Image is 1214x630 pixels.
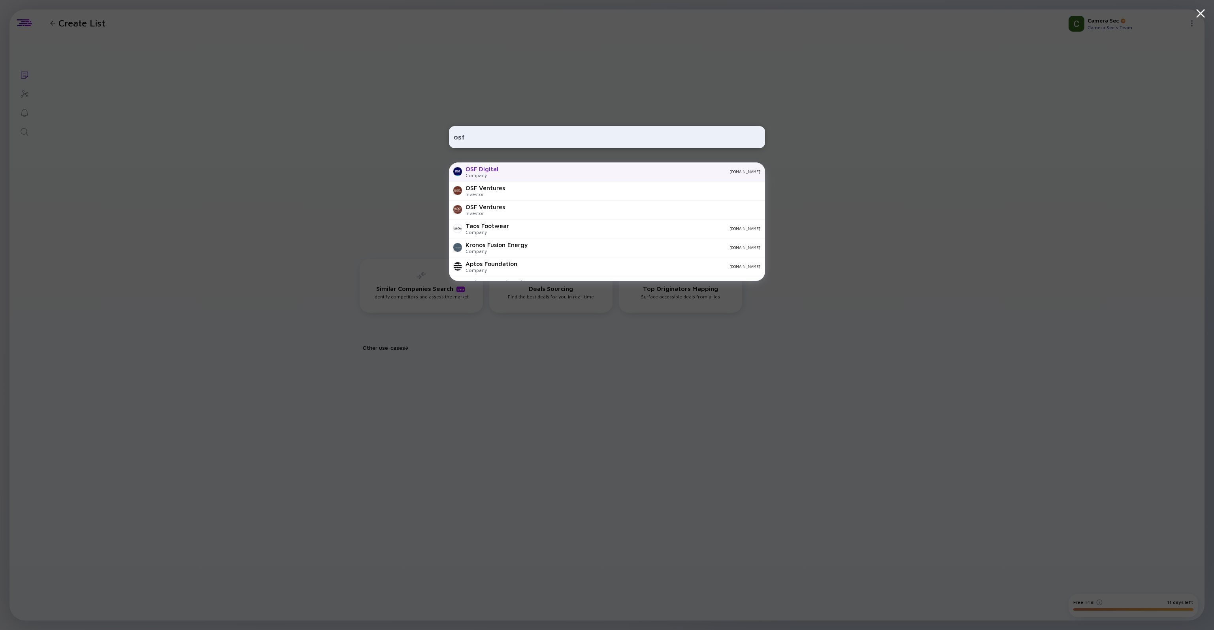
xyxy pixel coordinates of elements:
[466,229,509,235] div: Company
[524,264,760,269] div: [DOMAIN_NAME]
[454,130,760,144] input: Search Company or Investor...
[466,184,505,191] div: OSF Ventures
[466,222,509,229] div: Taos Footwear
[466,210,505,216] div: Investor
[466,267,517,273] div: Company
[466,260,517,267] div: Aptos Foundation
[534,245,760,250] div: [DOMAIN_NAME]
[466,165,498,172] div: OSF Digital
[466,191,505,197] div: Investor
[466,203,505,210] div: OSF Ventures
[466,248,528,254] div: Company
[505,169,760,174] div: [DOMAIN_NAME]
[515,226,760,231] div: [DOMAIN_NAME]
[466,172,498,178] div: Company
[466,241,528,248] div: Kronos Fusion Energy
[466,279,532,286] div: Embryos Fertility Clinic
